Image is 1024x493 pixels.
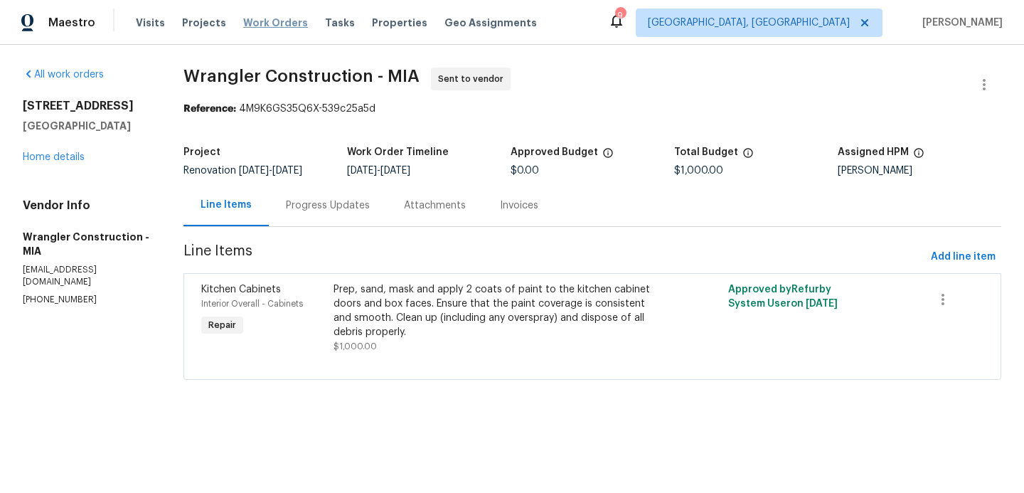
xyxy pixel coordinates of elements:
h5: Wrangler Construction - MIA [23,230,149,258]
span: - [347,166,410,176]
div: Invoices [500,198,538,213]
h5: Project [183,147,220,157]
b: Reference: [183,104,236,114]
span: Line Items [183,244,925,270]
span: $1,000.00 [674,166,723,176]
h4: Vendor Info [23,198,149,213]
h5: [GEOGRAPHIC_DATA] [23,119,149,133]
h5: Total Budget [674,147,738,157]
span: [DATE] [239,166,269,176]
h5: Assigned HPM [838,147,909,157]
span: $0.00 [511,166,539,176]
span: Wrangler Construction - MIA [183,68,420,85]
span: Repair [203,318,242,332]
span: $1,000.00 [334,342,377,351]
div: Progress Updates [286,198,370,213]
button: Add line item [925,244,1001,270]
span: Approved by Refurby System User on [728,285,838,309]
span: [DATE] [347,166,377,176]
h2: [STREET_ADDRESS] [23,99,149,113]
div: 4M9K6GS35Q6X-539c25a5d [183,102,1001,116]
span: Add line item [931,248,996,266]
span: [PERSON_NAME] [917,16,1003,30]
span: Sent to vendor [438,72,509,86]
div: Prep, sand, mask and apply 2 coats of paint to the kitchen cabinet doors and box faces. Ensure th... [334,282,654,339]
div: Line Items [201,198,252,212]
span: Work Orders [243,16,308,30]
span: [DATE] [380,166,410,176]
span: [GEOGRAPHIC_DATA], [GEOGRAPHIC_DATA] [648,16,850,30]
span: Visits [136,16,165,30]
span: - [239,166,302,176]
div: Attachments [404,198,466,213]
span: [DATE] [272,166,302,176]
a: All work orders [23,70,104,80]
h5: Work Order Timeline [347,147,449,157]
a: Home details [23,152,85,162]
h5: Approved Budget [511,147,598,157]
span: The hpm assigned to this work order. [913,147,924,166]
span: The total cost of line items that have been approved by both Opendoor and the Trade Partner. This... [602,147,614,166]
p: [PHONE_NUMBER] [23,294,149,306]
span: Interior Overall - Cabinets [201,299,303,308]
span: Projects [182,16,226,30]
span: Tasks [325,18,355,28]
span: Renovation [183,166,302,176]
span: Maestro [48,16,95,30]
span: Kitchen Cabinets [201,285,281,295]
span: [DATE] [806,299,838,309]
span: Properties [372,16,427,30]
p: [EMAIL_ADDRESS][DOMAIN_NAME] [23,264,149,288]
span: Geo Assignments [444,16,537,30]
div: [PERSON_NAME] [838,166,1001,176]
div: 9 [615,9,625,23]
span: The total cost of line items that have been proposed by Opendoor. This sum includes line items th... [742,147,754,166]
